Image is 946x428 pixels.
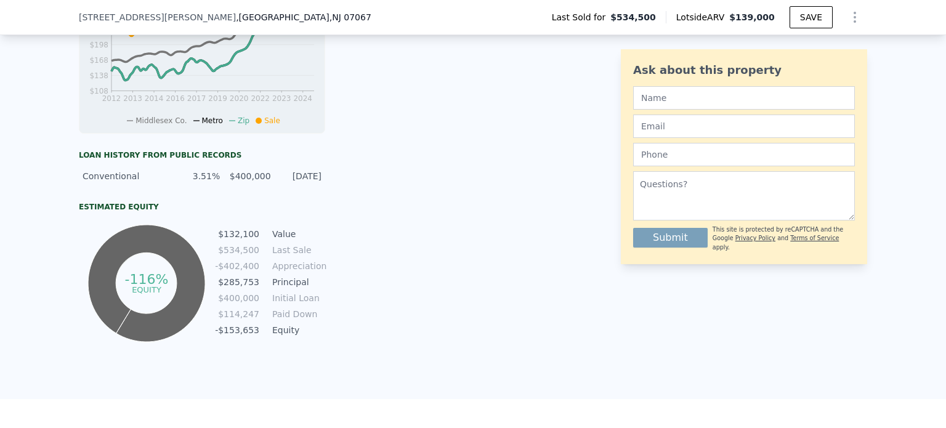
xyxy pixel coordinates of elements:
td: Initial Loan [270,291,325,305]
div: 3.51% [177,170,220,182]
tspan: $138 [89,71,108,80]
tspan: $108 [89,87,108,95]
button: SAVE [790,6,833,28]
td: $285,753 [214,275,260,289]
td: Equity [270,323,325,337]
span: Zip [238,116,249,125]
div: Loan history from public records [79,150,325,160]
button: Show Options [843,5,867,30]
span: $534,500 [610,11,656,23]
tspan: 2014 [145,94,164,103]
td: Appreciation [270,259,325,273]
tspan: equity [132,285,161,294]
a: Privacy Policy [735,235,775,241]
tspan: $198 [89,41,108,49]
span: Metro [202,116,223,125]
tspan: 2022 [251,94,270,103]
div: Conventional [83,170,169,182]
tspan: 2024 [293,94,312,103]
td: $132,100 [214,227,260,241]
div: $400,000 [227,170,270,182]
div: [DATE] [278,170,321,182]
input: Email [633,115,855,138]
td: $534,500 [214,243,260,257]
span: $139,000 [729,12,775,22]
tspan: 2017 [187,94,206,103]
td: Last Sale [270,243,325,257]
span: Middlesex Co. [135,116,187,125]
input: Phone [633,143,855,166]
tspan: -116% [125,272,169,287]
td: Paid Down [270,307,325,321]
tspan: 2012 [102,94,121,103]
tspan: 2023 [272,94,291,103]
span: Last Sold for [552,11,611,23]
tspan: 2020 [230,94,249,103]
div: This site is protected by reCAPTCHA and the Google and apply. [713,225,855,252]
span: , NJ 07067 [329,12,371,22]
tspan: 2016 [166,94,185,103]
span: Lotside ARV [676,11,729,23]
td: Value [270,227,325,241]
div: Estimated Equity [79,202,325,212]
td: $400,000 [214,291,260,305]
div: Ask about this property [633,62,855,79]
tspan: 2019 [208,94,227,103]
a: Terms of Service [790,235,839,241]
span: Sale [264,116,280,125]
td: -$402,400 [214,259,260,273]
td: $114,247 [214,307,260,321]
button: Submit [633,228,708,248]
tspan: $168 [89,56,108,65]
td: Principal [270,275,325,289]
span: [STREET_ADDRESS][PERSON_NAME] [79,11,236,23]
tspan: 2013 [123,94,142,103]
span: , [GEOGRAPHIC_DATA] [236,11,371,23]
input: Name [633,86,855,110]
td: -$153,653 [214,323,260,337]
